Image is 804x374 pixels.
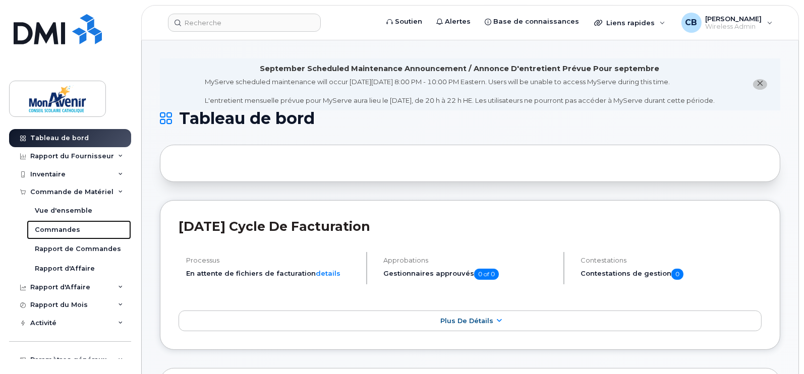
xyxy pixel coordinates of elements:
span: 0 of 0 [474,269,499,280]
li: En attente de fichiers de facturation [186,269,358,278]
div: MyServe scheduled maintenance will occur [DATE][DATE] 8:00 PM - 10:00 PM Eastern. Users will be u... [205,77,715,105]
h5: Contestations de gestion [581,269,762,280]
a: details [316,269,340,277]
h2: [DATE] Cycle de facturation [179,219,762,234]
span: Plus de détails [440,317,493,325]
div: September Scheduled Maintenance Announcement / Annonce D'entretient Prévue Pour septembre [260,64,660,74]
h5: Gestionnaires approuvés [383,269,555,280]
h4: Processus [186,257,358,264]
span: 0 [671,269,683,280]
span: Tableau de bord [179,111,315,126]
h4: Approbations [383,257,555,264]
h4: Contestations [581,257,762,264]
button: close notification [753,79,767,90]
